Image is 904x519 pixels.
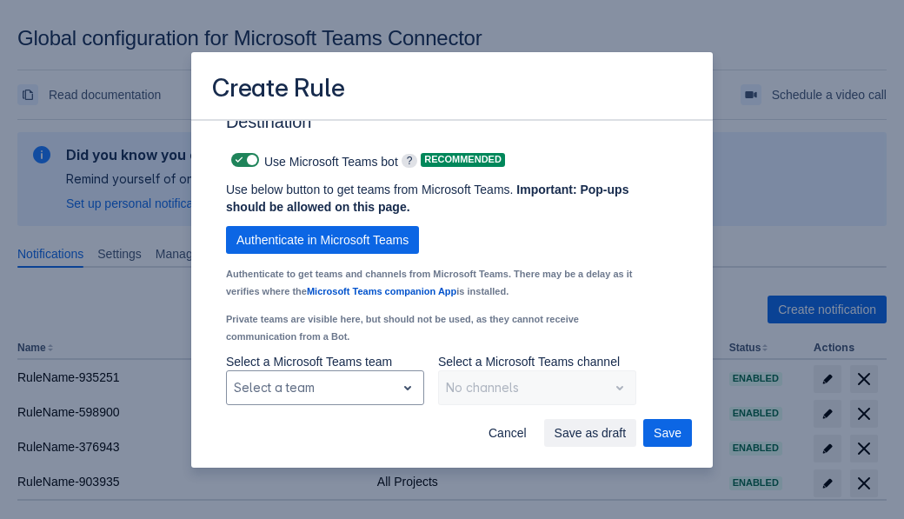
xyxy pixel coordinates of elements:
[226,314,579,342] small: Private teams are visible here, but should not be used, as they cannot receive communication from...
[307,286,456,296] a: Microsoft Teams companion App
[643,419,692,447] button: Save
[212,73,345,107] h3: Create Rule
[226,181,636,216] p: Use below button to get teams from Microsoft Teams.
[226,111,664,139] h3: Destination
[438,353,636,370] p: Select a Microsoft Teams channel
[544,419,637,447] button: Save as draft
[226,353,424,370] p: Select a Microsoft Teams team
[226,148,398,172] div: Use Microsoft Teams bot
[489,419,527,447] span: Cancel
[397,377,418,398] span: open
[226,269,632,296] small: Authenticate to get teams and channels from Microsoft Teams. There may be a delay as it verifies ...
[236,226,409,254] span: Authenticate in Microsoft Teams
[402,154,418,168] span: ?
[226,226,419,254] button: Authenticate in Microsoft Teams
[191,119,713,407] div: Scrollable content
[478,419,537,447] button: Cancel
[421,155,505,164] span: Recommended
[555,419,627,447] span: Save as draft
[654,419,681,447] span: Save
